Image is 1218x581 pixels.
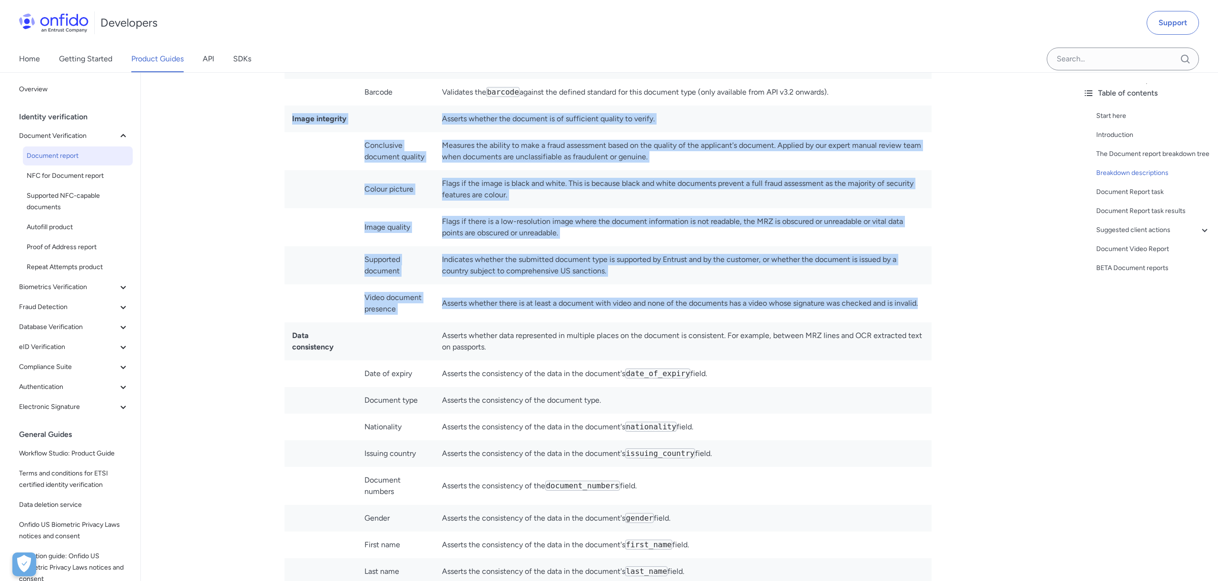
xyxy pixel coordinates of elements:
[545,481,619,491] code: document_numbers
[15,80,133,99] a: Overview
[625,513,654,523] code: gender
[292,331,334,351] strong: Data consistency
[434,132,932,170] td: Measures the ability to make a fraud assessment based on the quality of the applicant's document....
[19,301,118,313] span: Fraud Detection
[23,146,133,165] a: Document report
[357,505,435,532] td: Gender
[15,338,133,357] button: eID Verification
[1096,262,1210,274] a: BETA Document reports
[19,321,118,333] span: Database Verification
[357,208,435,246] td: Image quality
[1096,148,1210,160] a: The Document report breakdown tree
[434,532,932,558] td: Asserts the consistency of the data in the document's field.
[625,368,690,378] code: date_of_expiry
[434,322,932,360] td: Asserts whether data represented in multiple places on the document is consistent. For example, b...
[19,107,137,126] div: Identity verification
[19,341,118,353] span: eID Verification
[19,130,118,142] span: Document Verification
[15,318,133,337] button: Database Verification
[233,46,251,72] a: SDKs
[19,281,118,293] span: Biometrics Verification
[27,170,129,182] span: NFC for Document report
[19,361,118,373] span: Compliance Suite
[434,360,932,387] td: Asserts the consistency of the data in the document's field.
[434,284,932,322] td: Asserts whether there is at least a document with video and none of the documents has a video who...
[12,552,36,576] button: Open Preferences
[486,87,519,97] code: barcode
[19,519,129,542] span: Onfido US Biometric Privacy Laws notices and consent
[357,170,435,208] td: Colour picture
[434,387,932,414] td: Asserts the consistency of the document type.
[292,114,346,123] strong: Image integrity
[1083,87,1210,99] div: Table of contents
[15,358,133,377] button: Compliance Suite
[27,261,129,273] span: Repeat Attempts product
[1096,186,1210,198] a: Document Report task
[1096,224,1210,236] div: Suggested client actions
[27,242,129,253] span: Proof of Address report
[100,15,157,30] h1: Developers
[1147,11,1199,35] a: Support
[357,532,435,558] td: First name
[59,46,112,72] a: Getting Started
[12,552,36,576] div: Cookie Preferences
[357,387,435,414] td: Document type
[357,467,435,505] td: Document numbers
[1096,243,1210,255] a: Document Video Report
[434,246,932,284] td: Indicates whether the submitted document type is supported by Entrust and by the customer, or whe...
[19,448,129,459] span: Workflow Studio: Product Guide
[15,495,133,514] a: Data deletion service
[625,448,695,458] code: issuing_country
[434,440,932,467] td: Asserts the consistency of the data in the document's field.
[19,401,118,413] span: Electronic Signature
[1096,110,1210,122] a: Start here
[434,170,932,208] td: Flags if the image is black and white. This is because black and white documents prevent a full f...
[357,414,435,440] td: Nationality
[19,381,118,393] span: Authentication
[357,246,435,284] td: Supported document
[625,566,668,576] code: last_name
[434,106,932,132] td: Asserts whether the document is of sufficient quality to verify.
[23,166,133,185] a: NFC for Document report
[27,150,129,162] span: Document report
[434,208,932,246] td: Flags if there is a low-resolution image where the document information is not readable, the MRZ ...
[1096,205,1210,217] a: Document Report task results
[357,284,435,322] td: Video document presence
[27,222,129,233] span: Autofill product
[1096,129,1210,141] a: Introduction
[434,79,932,106] td: Validates the against the defined standard for this document type (only available from API v3.2 o...
[434,467,932,505] td: Asserts the consistency of the field.
[23,218,133,237] a: Autofill product
[23,238,133,257] a: Proof of Address report
[15,378,133,397] button: Authentication
[625,422,677,432] code: nationality
[625,540,672,550] code: first_name
[15,464,133,494] a: Terms and conditions for ETSI certified identity verification
[1047,48,1199,70] input: Onfido search input field
[19,468,129,491] span: Terms and conditions for ETSI certified identity verification
[15,515,133,546] a: Onfido US Biometric Privacy Laws notices and consent
[357,440,435,467] td: Issuing country
[15,298,133,317] button: Fraud Detection
[19,425,137,444] div: General Guides
[434,414,932,440] td: Asserts the consistency of the data in the document's field.
[434,505,932,532] td: Asserts the consistency of the data in the document's field.
[19,46,40,72] a: Home
[15,278,133,297] button: Biometrics Verification
[203,46,214,72] a: API
[1096,167,1210,179] a: Breakdown descriptions
[19,13,88,32] img: Onfido Logo
[15,397,133,416] button: Electronic Signature
[23,258,133,277] a: Repeat Attempts product
[19,84,129,95] span: Overview
[357,360,435,387] td: Date of expiry
[15,444,133,463] a: Workflow Studio: Product Guide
